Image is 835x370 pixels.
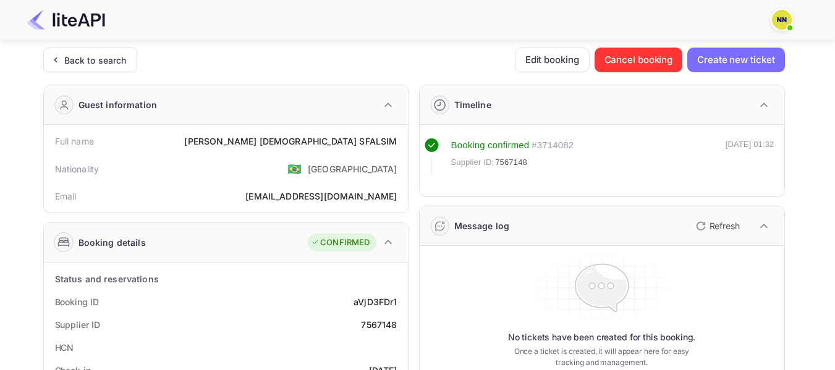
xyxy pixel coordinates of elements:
[689,216,745,236] button: Refresh
[710,219,740,232] p: Refresh
[55,190,77,203] div: Email
[55,162,100,175] div: Nationality
[595,48,683,72] button: Cancel booking
[287,158,302,180] span: United States
[451,156,494,169] span: Supplier ID:
[55,135,94,148] div: Full name
[495,156,527,169] span: 7567148
[451,138,530,153] div: Booking confirmed
[308,162,397,175] div: [GEOGRAPHIC_DATA]
[532,138,574,153] div: # 3714082
[772,10,792,30] img: N/A N/A
[508,331,696,343] p: No tickets have been created for this booking.
[78,98,158,111] div: Guest information
[55,295,99,308] div: Booking ID
[78,236,146,249] div: Booking details
[245,190,397,203] div: [EMAIL_ADDRESS][DOMAIN_NAME]
[27,10,105,30] img: LiteAPI Logo
[64,54,127,67] div: Back to search
[354,295,397,308] div: aVjD3FDr1
[687,48,784,72] button: Create new ticket
[515,48,590,72] button: Edit booking
[55,341,74,354] div: HCN
[454,98,491,111] div: Timeline
[184,135,397,148] div: [PERSON_NAME] [DEMOGRAPHIC_DATA] SFALSIM
[504,346,700,368] p: Once a ticket is created, it will appear here for easy tracking and management.
[454,219,510,232] div: Message log
[55,318,100,331] div: Supplier ID
[726,138,774,174] div: [DATE] 01:32
[311,237,370,249] div: CONFIRMED
[55,272,159,285] div: Status and reservations
[361,318,397,331] div: 7567148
